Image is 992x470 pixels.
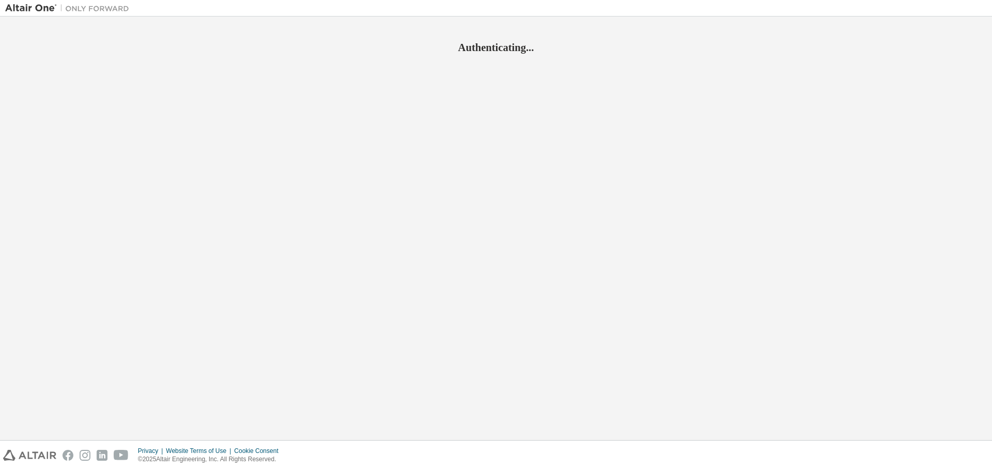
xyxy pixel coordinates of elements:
div: Privacy [138,447,166,455]
div: Website Terms of Use [166,447,234,455]
img: instagram.svg [80,450,90,461]
img: youtube.svg [114,450,129,461]
h2: Authenticating... [5,41,987,54]
img: Altair One [5,3,134,13]
img: linkedin.svg [97,450,107,461]
img: facebook.svg [63,450,73,461]
div: Cookie Consent [234,447,284,455]
p: © 2025 Altair Engineering, Inc. All Rights Reserved. [138,455,285,464]
img: altair_logo.svg [3,450,56,461]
